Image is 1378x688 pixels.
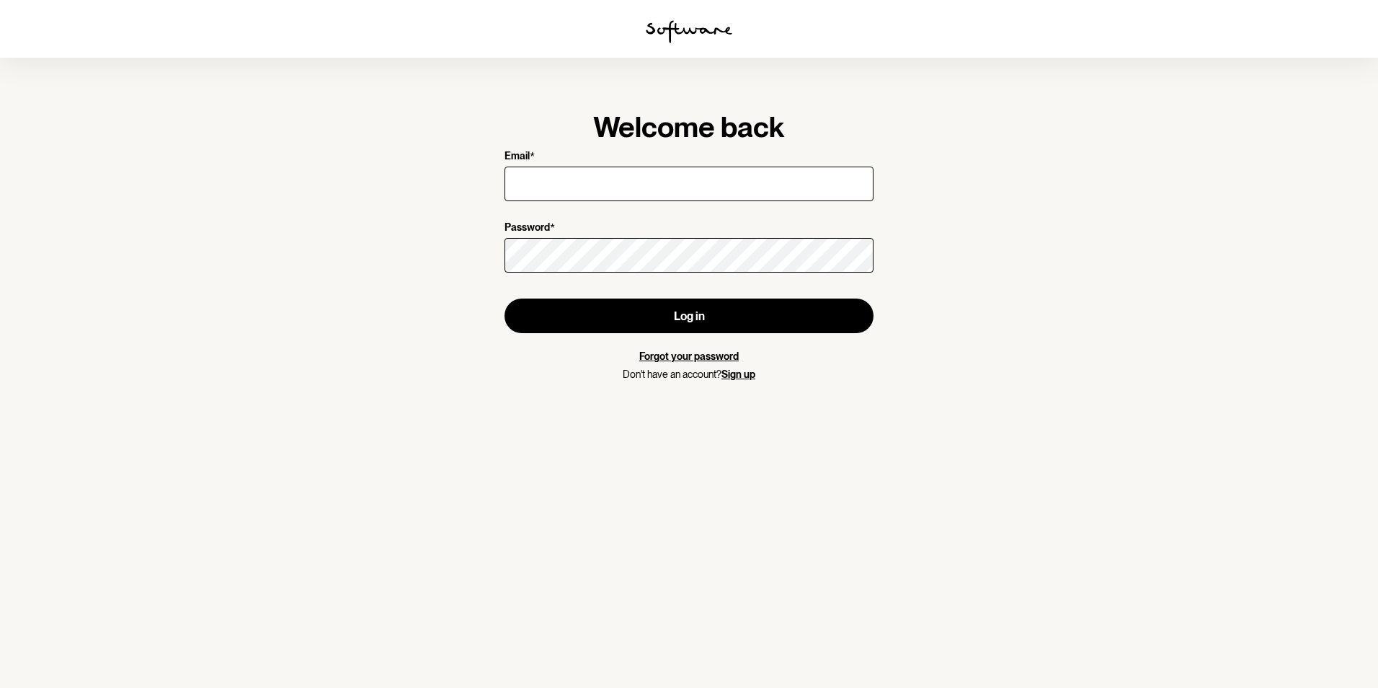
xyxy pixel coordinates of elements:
[721,369,755,380] a: Sign up
[504,299,874,333] button: Log in
[639,350,739,362] a: Forgot your password
[504,369,874,381] p: Don't have an account?
[504,110,874,144] h1: Welcome back
[646,20,732,43] img: software logo
[504,150,530,164] p: Email
[504,221,550,235] p: Password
